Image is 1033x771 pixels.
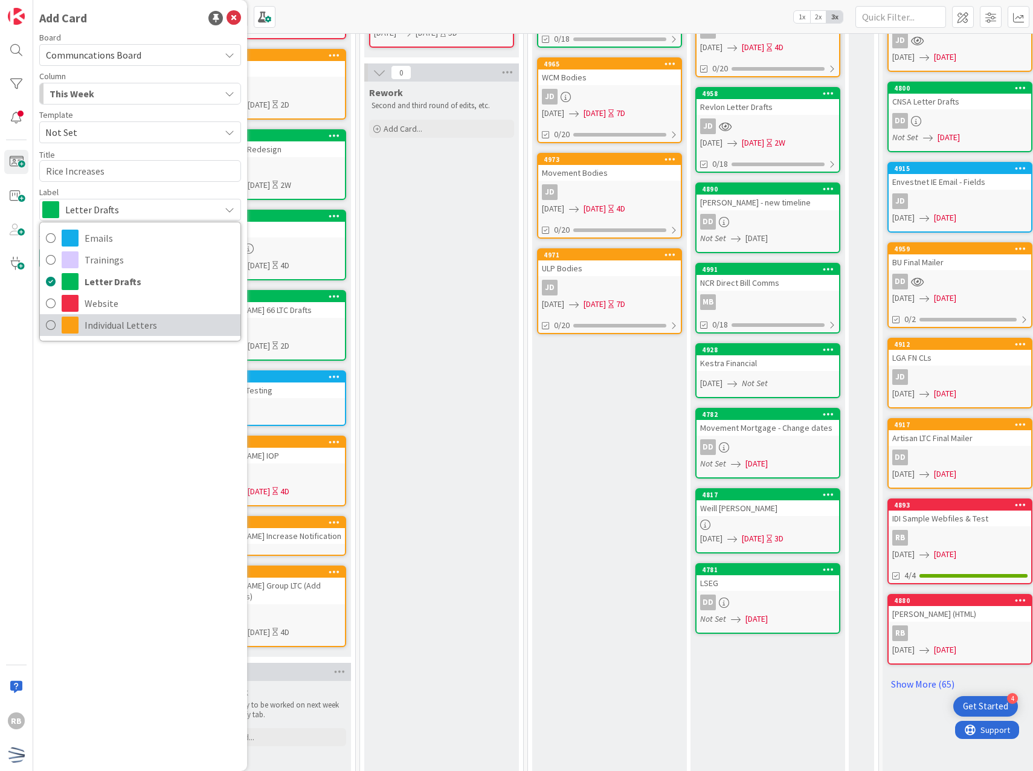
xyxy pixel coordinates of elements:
div: DD [697,439,839,455]
div: 5006Carlyle PCs [202,50,345,77]
span: 1x [794,11,810,23]
div: DD [697,214,839,230]
div: DD [202,608,345,624]
div: 3732 [208,373,345,381]
span: [DATE] [745,457,768,470]
div: 4958 [702,89,839,98]
a: Website [40,292,240,314]
div: 4800 [894,84,1031,92]
i: Not Set [700,233,726,244]
div: 4928Kestra Financial [697,344,839,371]
div: 4978 [208,132,345,140]
div: 2W [774,137,785,149]
span: Emails [85,229,234,247]
span: [DATE] [742,41,764,54]
div: 7D [616,298,625,311]
div: 4917Artisan LTC Final Mailer [889,419,1031,446]
span: Column [39,72,66,80]
span: [DATE] [700,377,722,390]
div: 4D [774,41,784,54]
div: LSEG [697,575,839,591]
a: 4893IDI Sample Webfiles & TestRB[DATE][DATE]4/4 [887,498,1032,584]
div: 4973 [544,155,681,164]
div: JD [892,369,908,385]
a: JD[DATE][DATE] [887,1,1032,72]
div: Get Started [963,700,1008,712]
a: 5006Carlyle PCsRB[DATE][DATE]2D [201,49,346,120]
div: 4885 [202,517,345,528]
div: 4959BU Final Mailer [889,244,1031,270]
div: [PERSON_NAME] Group LTC (Add Mergefields) [202,578,345,604]
div: 4958 [697,88,839,99]
div: 4970 [208,292,345,301]
div: 4915Envestnet IE Email - Fields [889,163,1031,190]
span: [DATE] [934,644,956,656]
div: DD [889,450,1031,465]
div: JD [889,193,1031,209]
div: Weill [PERSON_NAME] [697,500,839,516]
span: [DATE] [892,387,915,400]
a: 4975[PERSON_NAME] Group LTC (Add Mergefields)DD[DATE][DATE]4D [201,566,346,647]
a: 4928Kestra Financial[DATE]Not Set [695,343,840,398]
div: 4971 [544,251,681,259]
div: 4782 [697,409,839,420]
div: 4321CRC [202,211,345,237]
div: ULP Bodies [538,260,681,276]
div: 4817Weill [PERSON_NAME] [697,489,839,516]
span: [DATE] [934,468,956,480]
span: [DATE] [542,202,564,215]
div: News Corp Redesign [202,141,345,157]
label: Title [39,149,55,160]
span: [DATE] [542,298,564,311]
a: Show More (65) [887,674,1032,694]
div: 4890 [697,184,839,195]
span: Trainings [85,251,234,269]
div: 4781LSEG [697,564,839,591]
div: 4893 [894,501,1031,509]
span: 0/2 [904,313,916,326]
a: 4958Revlon Letter DraftsJD[DATE][DATE]2W0/18 [695,87,840,173]
div: [PERSON_NAME] (HTML) [889,606,1031,622]
div: RB [889,625,1031,641]
div: DD [700,439,716,455]
span: [DATE] [934,548,956,561]
div: JD [538,184,681,200]
div: NCR Direct Bill Comms [697,275,839,291]
div: RB [8,712,25,729]
div: 4880[PERSON_NAME] (HTML) [889,595,1031,622]
img: avatar [8,746,25,763]
span: [DATE] [934,387,956,400]
input: Quick Filter... [855,6,946,28]
div: 4885 [208,518,345,527]
div: 4781 [702,566,839,574]
div: JD [202,467,345,483]
div: 4890 [702,185,839,193]
span: This Week [50,86,94,102]
span: 0/20 [554,128,570,141]
div: JD [538,89,681,105]
span: Support [25,2,55,16]
div: Mail Chimp Testing [202,382,345,398]
span: Template [39,111,73,119]
a: 4970[PERSON_NAME] 66 LTC DraftsDD[DATE][DATE]2D [201,290,346,361]
span: Add Card... [384,123,422,134]
a: 4971ULP BodiesJD[DATE][DATE]7D0/20 [537,248,682,334]
span: 0/18 [554,33,570,45]
span: [DATE] [745,613,768,625]
div: 4971ULP Bodies [538,250,681,276]
a: 4959BU Final MailerDD[DATE][DATE]0/2 [887,242,1032,328]
span: 0/20 [554,319,570,332]
div: Movement Mortgage - Change dates [697,420,839,436]
span: [DATE] [542,107,564,120]
span: [DATE] [934,292,956,305]
div: 4965 [538,59,681,69]
div: Artisan LTC Final Mailer [889,430,1031,446]
div: 4965WCM Bodies [538,59,681,85]
span: [DATE] [700,137,722,149]
span: [DATE] [742,137,764,149]
div: JD [889,33,1031,48]
div: 4917 [889,419,1031,430]
div: JD [542,89,558,105]
div: DD [892,450,908,465]
span: 2x [810,11,826,23]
